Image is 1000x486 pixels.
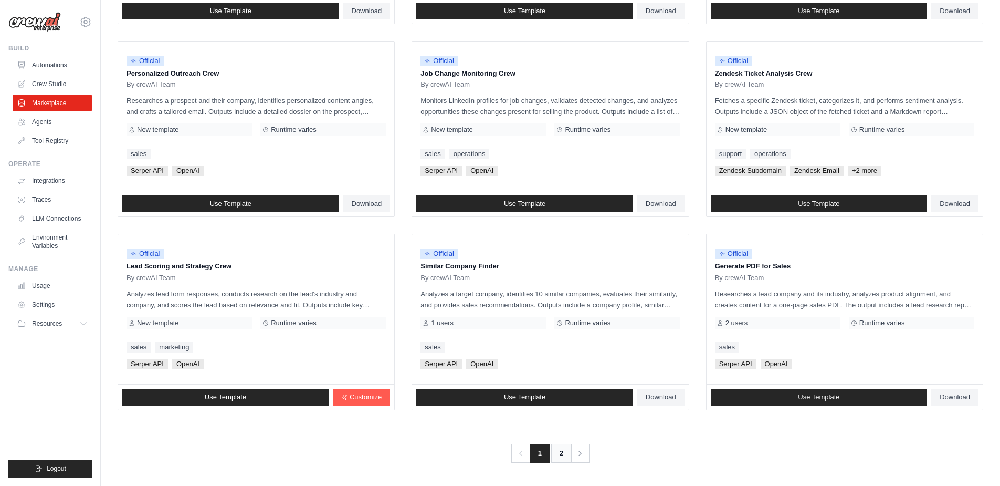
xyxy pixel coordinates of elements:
[715,288,974,311] p: Researches a lead company and its industry, analyzes product alignment, and creates content for a...
[8,44,92,53] div: Build
[646,7,676,15] span: Download
[420,342,445,353] a: sales
[431,319,454,327] span: 1 users
[420,68,680,79] p: Job Change Monitoring Crew
[715,249,753,259] span: Official
[431,126,472,134] span: New template
[715,274,764,282] span: By crewAI Team
[530,444,550,463] span: 1
[420,166,462,176] span: Serper API
[646,393,676,401] span: Download
[931,195,978,212] a: Download
[715,359,756,369] span: Serper API
[13,210,92,227] a: LLM Connections
[13,76,92,92] a: Crew Studio
[13,113,92,130] a: Agents
[127,249,164,259] span: Official
[127,359,168,369] span: Serper API
[416,389,633,406] a: Use Template
[420,56,458,66] span: Official
[859,319,905,327] span: Runtime varies
[137,319,178,327] span: New template
[343,3,391,19] a: Download
[271,126,317,134] span: Runtime varies
[711,389,928,406] a: Use Template
[343,195,391,212] a: Download
[637,389,685,406] a: Download
[127,261,386,272] p: Lead Scoring and Strategy Crew
[127,166,168,176] span: Serper API
[127,56,164,66] span: Official
[637,3,685,19] a: Download
[551,444,572,463] a: 2
[416,195,633,212] a: Use Template
[8,265,92,273] div: Manage
[352,200,382,208] span: Download
[420,149,445,159] a: sales
[127,149,151,159] a: sales
[420,261,680,272] p: Similar Company Finder
[715,261,974,272] p: Generate PDF for Sales
[637,195,685,212] a: Download
[8,460,92,478] button: Logout
[565,126,610,134] span: Runtime varies
[931,3,978,19] a: Download
[420,359,462,369] span: Serper API
[172,359,204,369] span: OpenAI
[32,319,62,328] span: Resources
[47,464,66,473] span: Logout
[13,277,92,294] a: Usage
[127,288,386,311] p: Analyzes lead form responses, conducts research on the lead's industry and company, and scores th...
[715,56,753,66] span: Official
[127,342,151,353] a: sales
[715,80,764,89] span: By crewAI Team
[127,95,386,117] p: Researches a prospect and their company, identifies personalized content angles, and crafts a tai...
[122,3,339,19] a: Use Template
[350,393,382,401] span: Customize
[13,296,92,313] a: Settings
[646,200,676,208] span: Download
[715,95,974,117] p: Fetches a specific Zendesk ticket, categorizes it, and performs sentiment analysis. Outputs inclu...
[711,195,928,212] a: Use Template
[798,393,839,401] span: Use Template
[940,200,970,208] span: Download
[127,80,176,89] span: By crewAI Team
[798,7,839,15] span: Use Template
[725,319,748,327] span: 2 users
[565,319,610,327] span: Runtime varies
[420,95,680,117] p: Monitors LinkedIn profiles for job changes, validates detected changes, and analyzes opportunitie...
[352,7,382,15] span: Download
[449,149,490,159] a: operations
[750,149,791,159] a: operations
[466,359,498,369] span: OpenAI
[725,126,767,134] span: New template
[127,274,176,282] span: By crewAI Team
[420,274,470,282] span: By crewAI Team
[466,166,498,176] span: OpenAI
[715,149,746,159] a: support
[940,393,970,401] span: Download
[127,68,386,79] p: Personalized Outreach Crew
[715,68,974,79] p: Zendesk Ticket Analysis Crew
[761,359,792,369] span: OpenAI
[504,7,545,15] span: Use Template
[504,393,545,401] span: Use Template
[137,126,178,134] span: New template
[420,80,470,89] span: By crewAI Team
[8,12,61,32] img: Logo
[848,166,881,176] span: +2 more
[798,200,839,208] span: Use Template
[205,393,246,401] span: Use Template
[13,229,92,254] a: Environment Variables
[122,389,329,406] a: Use Template
[416,3,633,19] a: Use Template
[511,444,590,463] nav: Pagination
[172,166,204,176] span: OpenAI
[715,342,739,353] a: sales
[13,95,92,111] a: Marketplace
[13,132,92,149] a: Tool Registry
[13,172,92,189] a: Integrations
[13,57,92,74] a: Automations
[8,160,92,168] div: Operate
[420,288,680,311] p: Analyzes a target company, identifies 10 similar companies, evaluates their similarity, and provi...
